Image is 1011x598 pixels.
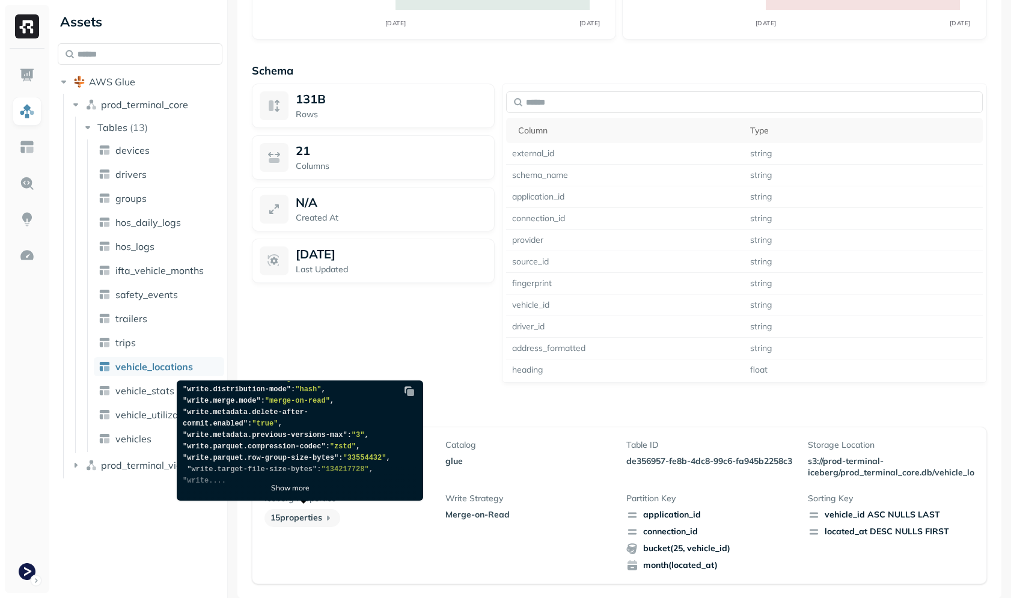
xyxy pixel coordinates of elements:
span: groups [115,192,147,204]
img: table [99,361,111,373]
p: ( 13 ) [130,121,148,133]
td: string [744,186,983,208]
p: 15 properties [264,509,340,527]
td: string [744,251,983,273]
a: trailers [94,309,224,328]
img: chevron [313,482,324,493]
img: Assets [19,103,35,119]
img: table [99,313,111,325]
p: Storage Location [808,439,974,451]
span: hos_daily_logs [115,216,181,228]
span: safety_events [115,288,178,301]
span: bucket(25, vehicle_id) [626,543,793,555]
p: Merge-on-Read [445,509,612,520]
td: string [744,273,983,294]
button: prod_terminal_view [70,456,223,475]
a: vehicles [94,429,224,448]
span: devices [115,144,150,156]
td: connection_id [506,208,745,230]
span: "merge-on-read" [265,397,330,405]
span: , [364,431,368,439]
img: table [99,264,111,276]
tspan: [DATE] [756,19,777,27]
td: string [744,338,983,359]
p: [DATE] [296,246,335,261]
p: N/A [296,195,317,210]
span: hos_logs [115,240,154,252]
td: schema_name [506,165,745,186]
a: groups [94,189,224,208]
td: application_id [506,186,745,208]
p: glue [445,456,612,467]
div: Column [518,125,739,136]
span: connection_id [626,526,793,538]
p: Partition Key [626,493,793,504]
span: : [291,385,295,394]
td: driver_id [506,316,745,338]
td: external_id [506,143,745,165]
img: Ryft [15,14,39,38]
img: Terminal [19,563,35,580]
p: de356957-fe8b-4dc8-99c6-fa945b2258c3 [626,456,793,467]
span: "write.metadata.delete-after-commit.enabled" [183,408,308,428]
td: string [744,294,983,316]
span: prod_terminal_core [101,99,188,111]
span: prod_terminal_view [101,459,190,471]
div: located_at DESC NULLS FIRST [808,526,974,538]
td: heading [506,359,745,381]
span: "zstd" [330,442,356,451]
span: vehicles [115,433,151,445]
td: string [744,316,983,338]
span: : [248,420,252,428]
tspan: [DATE] [950,19,971,27]
a: hos_logs [94,237,224,256]
td: address_formatted [506,338,745,359]
img: namespace [85,459,97,471]
img: table [99,288,111,301]
img: Insights [19,212,35,227]
span: month(located_at) [626,560,793,572]
span: 131B [296,91,326,106]
tspan: [DATE] [385,19,406,27]
span: "33554432" [343,454,386,462]
button: Tables(13) [82,118,224,137]
td: string [744,208,983,230]
p: Created At [296,212,487,224]
p: Sorting Key [808,493,974,504]
p: Table ID [626,439,793,451]
span: drivers [115,168,147,180]
span: AWS Glue [89,76,135,88]
span: ifta_vehicle_months [115,264,204,276]
div: vehicle_id ASC NULLS LAST [808,509,974,521]
img: table [99,433,111,445]
span: vehicle_stats [115,385,174,397]
p: s3://prod-terminal-iceberg/prod_terminal_core.db/vehicle_locations [808,456,988,478]
a: trips [94,333,224,352]
span: , [278,420,282,428]
td: vehicle_id [506,294,745,316]
div: Type [750,125,977,136]
a: vehicle_locations [94,357,224,376]
td: string [744,230,983,251]
span: "write.distribution-mode" [183,385,291,394]
span: vehicle_utilization_day [115,409,218,421]
span: vehicle_locations [115,361,193,373]
span: : [261,397,265,405]
td: string [744,165,983,186]
button: prod_terminal_core [70,95,223,114]
img: Query Explorer [19,175,35,191]
div: Assets [58,12,222,31]
span: application_id [626,509,793,521]
p: Catalog [445,439,612,451]
span: "true" [252,420,278,428]
span: "write.parquet.compression-codec" [183,442,326,451]
td: float [744,359,983,381]
button: AWS Glue [58,72,222,91]
span: : [338,454,343,462]
img: Asset Explorer [19,139,35,155]
span: trips [115,337,136,349]
p: Columns [296,160,487,172]
img: table [99,168,111,180]
img: table [99,337,111,349]
span: trailers [115,313,147,325]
